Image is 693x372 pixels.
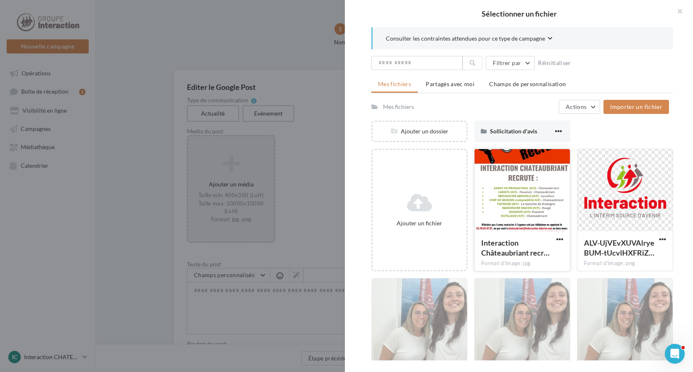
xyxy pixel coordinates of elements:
span: Sollicitation d'avis [490,128,537,135]
div: Ajouter un dossier [373,127,466,135]
button: Filtrer par [486,56,535,70]
div: Mes fichiers [383,103,414,111]
span: Mes fichiers [378,80,411,87]
div: Format d'image: png [584,260,666,267]
span: Importer un fichier [610,103,662,110]
span: ALV-UjVEvXUVAlryeBUM-tUcvlHXFRiZv8z8qkzcgh1C7lrcnz8g-2er [584,238,654,257]
span: Consulter les contraintes attendues pour ce type de campagne [386,34,545,43]
button: Réinitialiser [535,58,574,68]
div: Format d'image: jpg [481,260,563,267]
iframe: Intercom live chat [665,344,685,364]
span: Champs de personnalisation [489,80,566,87]
button: Consulter les contraintes attendues pour ce type de campagne [386,34,552,44]
h2: Sélectionner un fichier [358,10,680,17]
button: Importer un fichier [603,100,669,114]
span: Actions [566,103,586,110]
span: Interaction Châteaubriant recrute (4)_page-0001 [481,238,550,257]
button: Actions [559,100,600,114]
div: Ajouter un fichier [376,219,463,227]
span: Partagés avec moi [426,80,475,87]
